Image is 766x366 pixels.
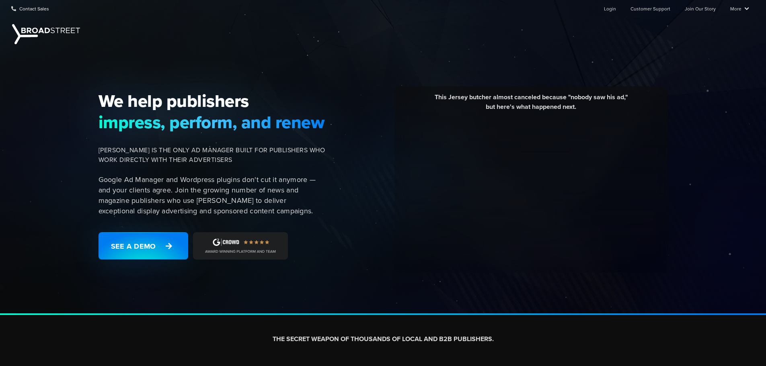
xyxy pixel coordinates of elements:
[604,0,616,16] a: Login
[400,92,662,118] div: This Jersey butcher almost canceled because "nobody saw his ad," but here's what happened next.
[99,174,325,216] p: Google Ad Manager and Wordpress plugins don't cut it anymore — and your clients agree. Join the g...
[11,0,49,16] a: Contact Sales
[630,0,670,16] a: Customer Support
[685,0,716,16] a: Join Our Story
[12,24,80,44] img: Broadstreet | The Ad Manager for Small Publishers
[159,335,608,344] h2: THE SECRET WEAPON OF THOUSANDS OF LOCAL AND B2B PUBLISHERS.
[99,90,325,111] span: We help publishers
[400,118,662,264] iframe: YouTube video player
[99,145,325,165] span: [PERSON_NAME] IS THE ONLY AD MANAGER BUILT FOR PUBLISHERS WHO WORK DIRECTLY WITH THEIR ADVERTISERS
[99,232,188,260] a: See a Demo
[99,112,325,133] span: impress, perform, and renew
[730,0,749,16] a: More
